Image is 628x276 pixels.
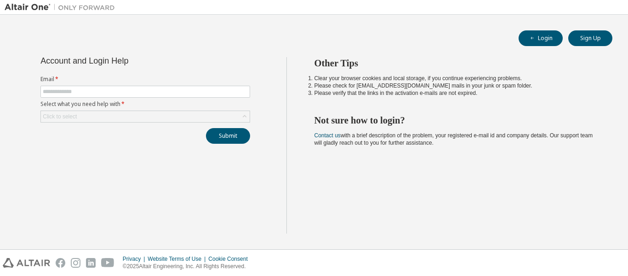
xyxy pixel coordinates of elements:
[71,258,80,268] img: instagram.svg
[519,30,563,46] button: Login
[101,258,114,268] img: youtube.svg
[206,128,250,144] button: Submit
[148,255,208,263] div: Website Terms of Use
[314,132,593,146] span: with a brief description of the problem, your registered e-mail id and company details. Our suppo...
[314,132,341,139] a: Contact us
[314,75,596,82] li: Clear your browser cookies and local storage, if you continue experiencing problems.
[86,258,96,268] img: linkedin.svg
[123,263,253,270] p: © 2025 Altair Engineering, Inc. All Rights Reserved.
[208,255,253,263] div: Cookie Consent
[3,258,50,268] img: altair_logo.svg
[314,57,596,69] h2: Other Tips
[40,100,250,108] label: Select what you need help with
[43,113,77,120] div: Click to select
[56,258,65,268] img: facebook.svg
[568,30,612,46] button: Sign Up
[40,57,208,65] div: Account and Login Help
[123,255,148,263] div: Privacy
[314,89,596,97] li: Please verify that the links in the activation e-mails are not expired.
[314,82,596,89] li: Please check for [EMAIL_ADDRESS][DOMAIN_NAME] mails in your junk or spam folder.
[314,114,596,126] h2: Not sure how to login?
[5,3,120,12] img: Altair One
[41,111,250,122] div: Click to select
[40,76,250,83] label: Email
